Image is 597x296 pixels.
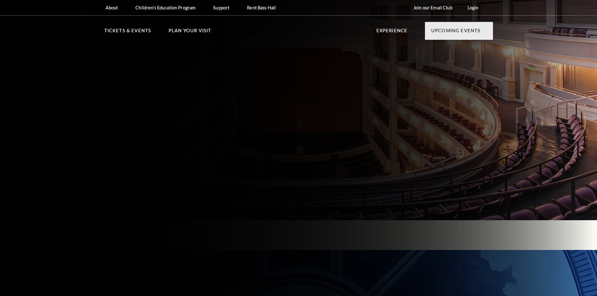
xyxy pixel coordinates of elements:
p: Rent Bass Hall [247,5,276,10]
p: Plan Your Visit [169,27,212,38]
p: Upcoming Events [431,27,481,38]
p: Support [213,5,229,10]
p: Children's Education Program [135,5,196,10]
p: Experience [376,27,408,38]
p: Tickets & Events [104,27,151,38]
p: About [106,5,118,10]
